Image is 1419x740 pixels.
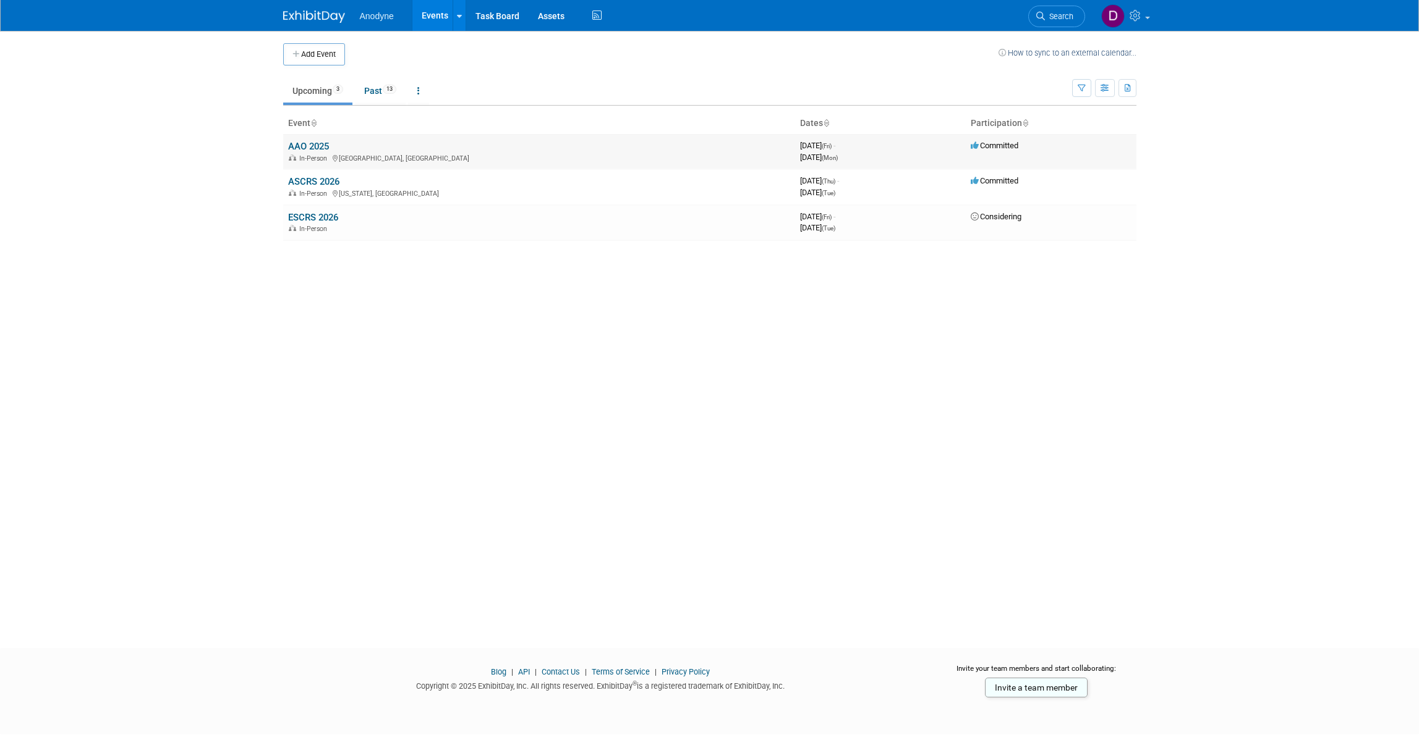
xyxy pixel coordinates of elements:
[1022,118,1028,128] a: Sort by Participation Type
[283,43,345,65] button: Add Event
[795,113,966,134] th: Dates
[822,190,835,196] span: (Tue)
[508,667,516,676] span: |
[299,225,331,233] span: In-Person
[1045,12,1073,21] span: Search
[299,190,331,198] span: In-Person
[937,663,1136,682] div: Invite your team members and start collaborating:
[966,113,1136,134] th: Participation
[289,154,296,161] img: In-Person Event
[288,188,790,198] div: [US_STATE], [GEOGRAPHIC_DATA]
[971,212,1021,221] span: Considering
[800,212,835,221] span: [DATE]
[542,667,580,676] a: Contact Us
[289,190,296,196] img: In-Person Event
[800,176,839,185] span: [DATE]
[999,48,1136,57] a: How to sync to an external calendar...
[837,176,839,185] span: -
[532,667,540,676] span: |
[985,678,1088,697] a: Invite a team member
[360,11,394,21] span: Anodyne
[288,212,338,223] a: ESCRS 2026
[310,118,317,128] a: Sort by Event Name
[333,85,343,94] span: 3
[582,667,590,676] span: |
[822,214,832,221] span: (Fri)
[383,85,396,94] span: 13
[800,188,835,197] span: [DATE]
[283,678,919,692] div: Copyright © 2025 ExhibitDay, Inc. All rights reserved. ExhibitDay is a registered trademark of Ex...
[822,143,832,149] span: (Fri)
[822,154,838,161] span: (Mon)
[971,141,1018,150] span: Committed
[299,154,331,162] span: In-Person
[800,141,835,150] span: [DATE]
[822,178,835,185] span: (Thu)
[833,212,835,221] span: -
[283,113,795,134] th: Event
[288,153,790,162] div: [GEOGRAPHIC_DATA], [GEOGRAPHIC_DATA]
[288,141,329,152] a: AAO 2025
[652,667,660,676] span: |
[288,176,339,187] a: ASCRS 2026
[1101,4,1125,28] img: Dawn Jozwiak
[592,667,650,676] a: Terms of Service
[971,176,1018,185] span: Committed
[491,667,506,676] a: Blog
[823,118,829,128] a: Sort by Start Date
[283,11,345,23] img: ExhibitDay
[800,223,835,232] span: [DATE]
[1028,6,1085,27] a: Search
[833,141,835,150] span: -
[662,667,710,676] a: Privacy Policy
[800,153,838,162] span: [DATE]
[355,79,406,103] a: Past13
[633,680,637,687] sup: ®
[283,79,352,103] a: Upcoming3
[518,667,530,676] a: API
[822,225,835,232] span: (Tue)
[289,225,296,231] img: In-Person Event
